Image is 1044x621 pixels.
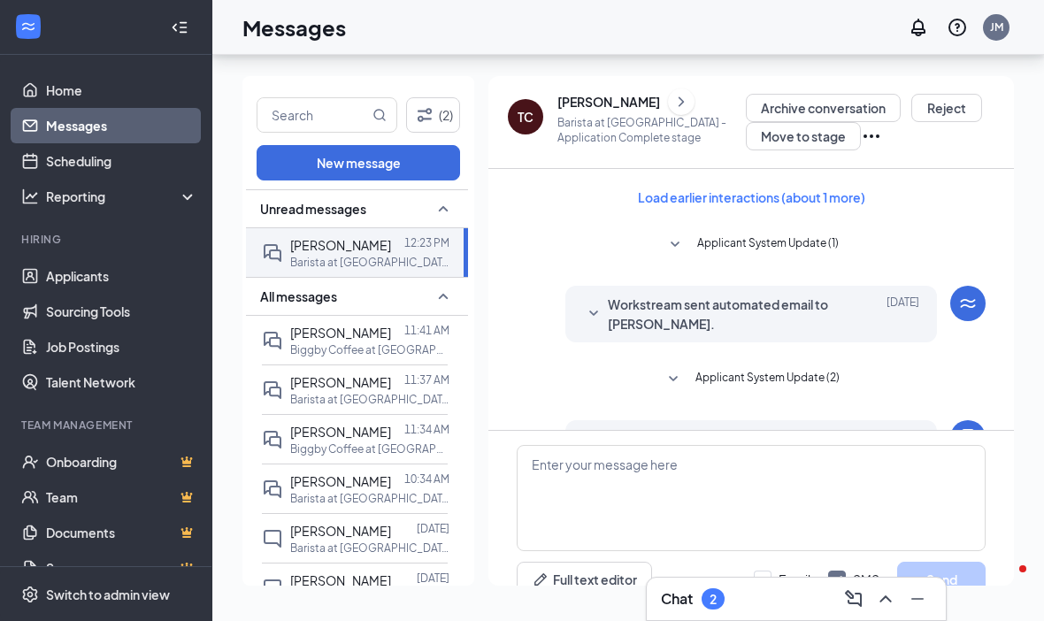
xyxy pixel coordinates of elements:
[262,479,283,500] svg: DoubleChat
[290,523,391,539] span: [PERSON_NAME]
[664,234,686,256] svg: SmallChevronDown
[623,183,880,211] button: Load earlier interactions (about 1 more)
[897,562,986,597] button: Send
[46,550,197,586] a: SurveysCrown
[433,286,454,307] svg: SmallChevronUp
[557,115,746,145] p: Barista at [GEOGRAPHIC_DATA] - Application Complete stage
[262,528,283,549] svg: ChatInactive
[608,295,840,333] span: Workstream sent automated email to [PERSON_NAME].
[663,369,840,390] button: SmallChevronDownApplicant System Update (2)
[903,585,932,613] button: Minimize
[171,19,188,36] svg: Collapse
[404,422,449,437] p: 11:34 AM
[290,342,449,357] p: Biggby Coffee at [GEOGRAPHIC_DATA]
[404,372,449,387] p: 11:37 AM
[290,540,449,556] p: Barista at [GEOGRAPHIC_DATA]
[417,521,449,536] p: [DATE]
[262,242,283,264] svg: DoubleChat
[290,374,391,390] span: [PERSON_NAME]
[46,73,197,108] a: Home
[957,427,979,448] svg: MobileSms
[290,325,391,341] span: [PERSON_NAME]
[19,18,37,35] svg: WorkstreamLogo
[372,108,387,122] svg: MagnifyingGlass
[260,287,337,305] span: All messages
[887,429,919,468] span: [DATE]
[433,198,454,219] svg: SmallChevronUp
[290,237,391,253] span: [PERSON_NAME]
[46,143,197,179] a: Scheduling
[290,255,449,270] p: Barista at [GEOGRAPHIC_DATA]
[21,586,39,603] svg: Settings
[710,592,717,607] div: 2
[990,19,1003,34] div: JM
[46,479,197,515] a: TeamCrown
[46,188,198,205] div: Reporting
[290,392,449,407] p: Barista at [GEOGRAPHIC_DATA]
[957,293,979,314] svg: WorkstreamLogo
[262,379,283,401] svg: DoubleChat
[262,429,283,450] svg: DoubleChat
[663,369,684,390] svg: SmallChevronDown
[664,234,839,256] button: SmallChevronDownApplicant System Update (1)
[908,17,929,38] svg: Notifications
[46,329,197,364] a: Job Postings
[843,588,864,609] svg: ComposeMessage
[984,561,1026,603] iframe: Intercom live chat
[746,94,901,122] button: Archive conversation
[46,364,197,400] a: Talent Network
[661,589,693,609] h3: Chat
[21,232,194,247] div: Hiring
[46,444,197,479] a: OnboardingCrown
[907,588,928,609] svg: Minimize
[260,200,366,218] span: Unread messages
[21,418,194,433] div: Team Management
[290,424,391,440] span: [PERSON_NAME]
[840,585,868,613] button: ComposeMessage
[695,369,840,390] span: Applicant System Update (2)
[887,295,919,333] span: [DATE]
[518,108,534,126] div: TC
[668,88,695,115] button: ChevronRight
[262,330,283,351] svg: DoubleChat
[404,235,449,250] p: 12:23 PM
[290,441,449,456] p: Biggby Coffee at [GEOGRAPHIC_DATA]
[911,94,982,122] button: Reject
[414,104,435,126] svg: Filter
[875,588,896,609] svg: ChevronUp
[257,145,460,180] button: New message
[262,578,283,599] svg: ChatInactive
[290,473,391,489] span: [PERSON_NAME]
[417,571,449,586] p: [DATE]
[871,585,900,613] button: ChevronUp
[404,323,449,338] p: 11:41 AM
[404,471,449,487] p: 10:34 AM
[406,97,460,133] button: Filter (2)
[947,17,968,38] svg: QuestionInfo
[46,294,197,329] a: Sourcing Tools
[21,188,39,205] svg: Analysis
[46,586,170,603] div: Switch to admin view
[242,12,346,42] h1: Messages
[861,126,882,147] svg: Ellipses
[46,258,197,294] a: Applicants
[290,491,449,506] p: Barista at [GEOGRAPHIC_DATA]
[697,234,839,256] span: Applicant System Update (1)
[257,98,369,132] input: Search
[46,108,197,143] a: Messages
[583,303,604,325] svg: SmallChevronDown
[517,562,652,597] button: Full text editorPen
[746,122,861,150] button: Move to stage
[557,93,660,111] div: [PERSON_NAME]
[608,429,840,468] span: [PERSON_NAME] sent SMS to [PERSON_NAME].
[532,571,549,588] svg: Pen
[46,515,197,550] a: DocumentsCrown
[290,572,391,588] span: [PERSON_NAME]
[672,91,690,112] svg: ChevronRight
